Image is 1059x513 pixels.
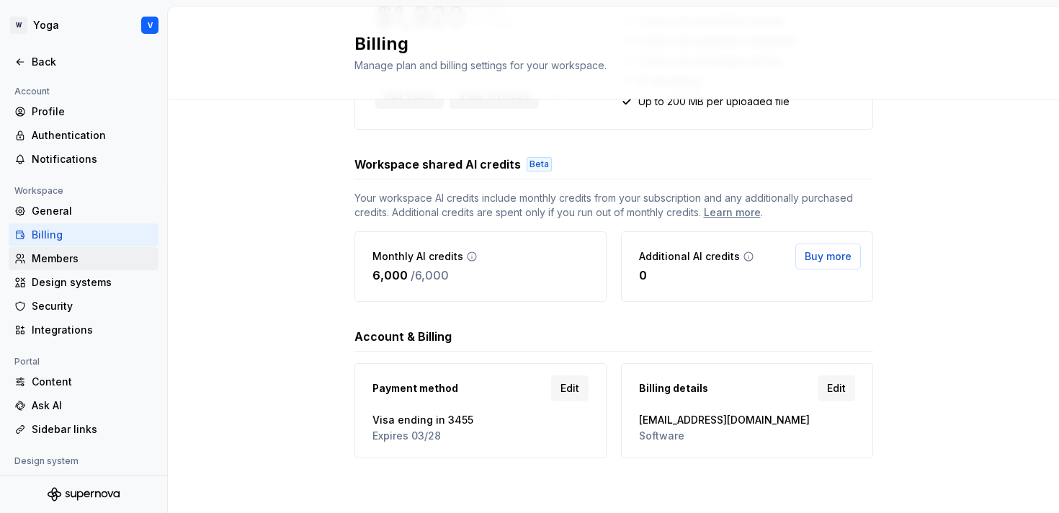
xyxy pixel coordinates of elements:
[551,375,589,401] a: Edit
[9,148,158,171] a: Notifications
[9,271,158,294] a: Design systems
[10,17,27,34] div: W
[354,59,607,71] span: Manage plan and billing settings for your workspace.
[9,353,45,370] div: Portal
[827,381,846,396] span: Edit
[9,100,158,123] a: Profile
[372,413,589,427] span: Visa ending in 3455
[33,18,59,32] div: Yoga
[32,55,153,69] div: Back
[32,204,153,218] div: General
[32,152,153,166] div: Notifications
[354,32,856,55] h2: Billing
[9,247,158,270] a: Members
[32,104,153,119] div: Profile
[639,413,855,427] span: [EMAIL_ADDRESS][DOMAIN_NAME]
[32,228,153,242] div: Billing
[9,50,158,73] a: Back
[9,295,158,318] a: Security
[372,267,408,284] p: 6,000
[32,251,153,266] div: Members
[9,318,158,342] a: Integrations
[9,418,158,441] a: Sidebar links
[639,249,740,264] p: Additional AI credits
[9,394,158,417] a: Ask AI
[372,381,458,396] span: Payment method
[3,9,164,41] button: WYogaV
[9,200,158,223] a: General
[372,429,589,443] span: Expires 03/28
[32,323,153,337] div: Integrations
[560,381,579,396] span: Edit
[9,452,84,470] div: Design system
[638,94,790,109] p: Up to 200 MB per uploaded file
[354,191,873,220] span: Your workspace AI credits include monthly credits from your subscription and any additionally pur...
[32,128,153,143] div: Authentication
[639,267,647,284] p: 0
[32,375,153,389] div: Content
[411,267,449,284] p: / 6,000
[818,375,855,401] a: Edit
[9,83,55,100] div: Account
[795,244,861,269] button: Buy more
[639,381,708,396] span: Billing details
[805,249,852,264] span: Buy more
[148,19,153,31] div: V
[32,299,153,313] div: Security
[372,249,463,264] p: Monthly AI credits
[639,429,855,443] span: Software
[9,124,158,147] a: Authentication
[354,156,521,173] h3: Workspace shared AI credits
[9,370,158,393] a: Content
[48,487,120,501] svg: Supernova Logo
[9,182,69,200] div: Workspace
[32,474,153,489] div: General
[9,223,158,246] a: Billing
[32,422,153,437] div: Sidebar links
[527,157,552,171] div: Beta
[9,470,158,493] a: General
[704,205,761,220] a: Learn more
[32,398,153,413] div: Ask AI
[32,275,153,290] div: Design systems
[354,328,452,345] h3: Account & Billing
